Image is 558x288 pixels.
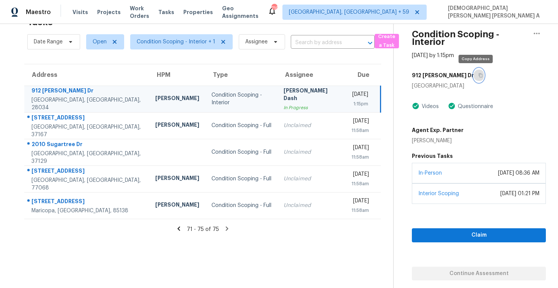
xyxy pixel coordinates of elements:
[352,153,369,161] div: 11:58am
[412,152,546,160] h5: Previous Tasks
[365,38,375,48] button: Open
[352,180,369,188] div: 11:58am
[284,122,339,129] div: Unclaimed
[32,140,143,150] div: 2010 Sugartree Dr
[352,170,369,180] div: [DATE]
[284,175,339,183] div: Unclaimed
[32,167,143,177] div: [STREET_ADDRESS]
[412,52,454,59] div: [DATE] by 1:15pm
[289,8,409,16] span: [GEOGRAPHIC_DATA], [GEOGRAPHIC_DATA] + 59
[412,30,528,46] h2: Condition Scoping - Interior
[32,114,143,123] div: [STREET_ADDRESS]
[211,175,271,183] div: Condition Scoping - Full
[445,5,547,20] span: [DEMOGRAPHIC_DATA][PERSON_NAME] [PERSON_NAME] A
[27,18,53,26] h2: Tasks
[284,202,339,209] div: Unclaimed
[32,96,143,111] div: [GEOGRAPHIC_DATA], [GEOGRAPHIC_DATA], 28034
[418,231,540,240] span: Claim
[412,72,474,79] h5: 912 [PERSON_NAME] Dr
[448,102,456,110] img: Artifact Present Icon
[498,169,539,177] div: [DATE] 08:36 AM
[378,32,395,50] span: Create a Task
[245,38,268,46] span: Assignee
[211,202,271,209] div: Condition Scoping - Full
[155,174,199,184] div: [PERSON_NAME]
[183,8,213,16] span: Properties
[73,8,88,16] span: Visits
[26,8,51,16] span: Maestro
[205,64,277,86] th: Type
[32,87,143,96] div: 912 [PERSON_NAME] Dr
[32,177,143,192] div: [GEOGRAPHIC_DATA], [GEOGRAPHIC_DATA], 77068
[352,127,369,134] div: 11:58am
[211,91,271,107] div: Condition Scoping - Interior
[456,103,493,110] div: Questionnaire
[418,191,459,196] a: Interior Scoping
[284,87,339,104] div: [PERSON_NAME] Dash
[24,64,149,86] th: Address
[412,102,419,110] img: Artifact Present Icon
[32,197,143,207] div: [STREET_ADDRESS]
[93,38,107,46] span: Open
[211,122,271,129] div: Condition Scoping - Full
[277,64,345,86] th: Assignee
[32,207,143,215] div: Maricopa, [GEOGRAPHIC_DATA], 85138
[155,121,199,130] div: [PERSON_NAME]
[412,228,546,242] button: Claim
[500,190,539,197] div: [DATE] 01:21 PM
[271,5,277,12] div: 710
[352,91,369,100] div: [DATE]
[419,103,439,110] div: Videos
[187,227,219,232] span: 71 - 75 of 75
[149,64,205,86] th: HPM
[412,137,463,145] div: [PERSON_NAME]
[352,197,369,207] div: [DATE]
[284,148,339,156] div: Unclaimed
[291,37,353,49] input: Search by address
[352,117,369,127] div: [DATE]
[222,5,259,20] span: Geo Assignments
[345,64,381,86] th: Due
[158,10,174,15] span: Tasks
[352,207,369,214] div: 11:58am
[97,8,121,16] span: Projects
[418,170,442,176] a: In-Person
[375,34,399,48] button: Create a Task
[137,38,215,46] span: Condition Scoping - Interior + 1
[211,148,271,156] div: Condition Scoping - Full
[412,126,463,134] h5: Agent Exp. Partner
[284,104,339,111] div: In Progress
[412,82,546,90] div: [GEOGRAPHIC_DATA]
[34,38,63,46] span: Date Range
[352,100,369,108] div: 1:15pm
[32,150,143,165] div: [GEOGRAPHIC_DATA], [GEOGRAPHIC_DATA], 37129
[155,94,199,104] div: [PERSON_NAME]
[32,123,143,138] div: [GEOGRAPHIC_DATA], [GEOGRAPHIC_DATA], 37167
[130,5,149,20] span: Work Orders
[352,144,369,153] div: [DATE]
[155,201,199,210] div: [PERSON_NAME]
